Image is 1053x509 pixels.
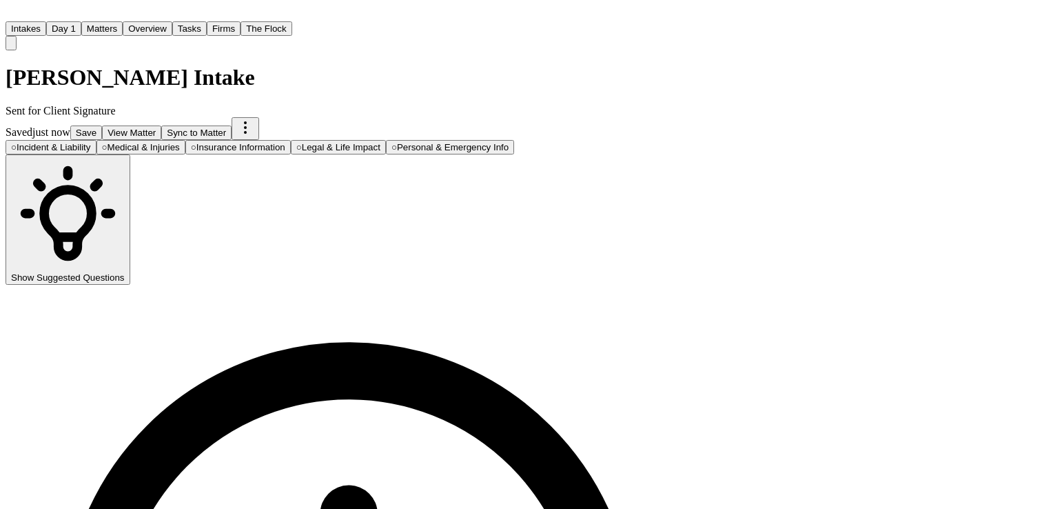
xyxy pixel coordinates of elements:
[6,9,22,21] a: Home
[185,140,291,154] button: Go to Insurance Information
[191,142,196,152] span: ○
[207,22,241,34] a: Firms
[102,126,161,140] button: View Matter
[108,142,180,152] span: Medical & Injuries
[6,126,70,138] span: Saved just now
[172,22,207,34] a: Tasks
[81,22,123,34] a: Matters
[6,105,116,117] span: Sent for Client Signature
[172,21,207,36] button: Tasks
[6,140,96,154] button: Go to Incident & Liability
[296,142,302,152] span: ○
[241,22,292,34] a: The Flock
[241,21,292,36] button: The Flock
[6,6,22,19] img: Finch Logo
[46,22,81,34] a: Day 1
[70,126,102,140] button: Save
[6,154,130,285] button: Show Suggested Questions
[207,21,241,36] button: Firms
[397,142,509,152] span: Personal & Emergency Info
[6,65,692,90] h1: [PERSON_NAME] Intake
[291,140,386,154] button: Go to Legal & Life Impact
[102,142,108,152] span: ○
[81,21,123,36] button: Matters
[11,142,17,152] span: ○
[302,142,380,152] span: Legal & Life Impact
[391,142,397,152] span: ○
[196,142,285,152] span: Insurance Information
[161,126,232,140] button: Sync to Matter
[232,117,259,140] button: More actions
[96,140,185,154] button: Go to Medical & Injuries
[123,21,172,36] button: Overview
[6,22,46,34] a: Intakes
[46,21,81,36] button: Day 1
[6,21,46,36] button: Intakes
[386,140,514,154] button: Go to Personal & Emergency Info
[17,142,90,152] span: Incident & Liability
[123,22,172,34] a: Overview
